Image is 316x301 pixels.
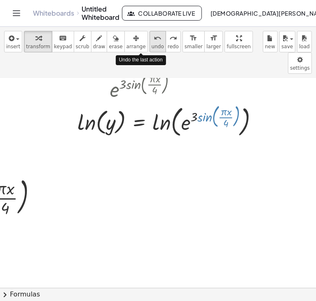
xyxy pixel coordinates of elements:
button: format_sizelarger [204,31,223,52]
button: format_sizesmaller [183,31,205,52]
i: format_size [210,33,218,43]
span: Collaborate Live [129,9,195,17]
button: load [297,31,312,52]
span: redo [168,44,179,49]
button: Toggle navigation [10,7,23,20]
span: erase [109,44,122,49]
i: undo [154,33,162,43]
button: redoredo [166,31,181,52]
span: settings [290,65,310,71]
button: arrange [124,31,148,52]
button: settings [288,52,312,74]
button: draw [91,31,108,52]
span: new [265,44,275,49]
span: keypad [54,44,72,49]
button: save [279,31,295,52]
span: larger [206,44,221,49]
i: redo [169,33,177,43]
span: draw [93,44,105,49]
span: scrub [76,44,89,49]
button: scrub [74,31,91,52]
button: Collaborate Live [122,6,202,21]
button: new [263,31,278,52]
span: transform [26,44,50,49]
span: save [281,44,293,49]
button: erase [107,31,124,52]
button: transform [24,31,52,52]
span: insert [6,44,20,49]
button: insert [4,31,22,52]
button: undoundo [150,31,166,52]
button: keyboardkeypad [52,31,74,52]
span: arrange [126,44,146,49]
button: fullscreen [225,31,253,52]
i: keyboard [59,33,67,43]
span: undo [152,44,164,49]
div: Undo the last action [116,55,166,65]
i: format_size [190,33,197,43]
span: smaller [185,44,203,49]
span: load [299,44,310,49]
a: Whiteboards [33,9,74,17]
span: fullscreen [227,44,250,49]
